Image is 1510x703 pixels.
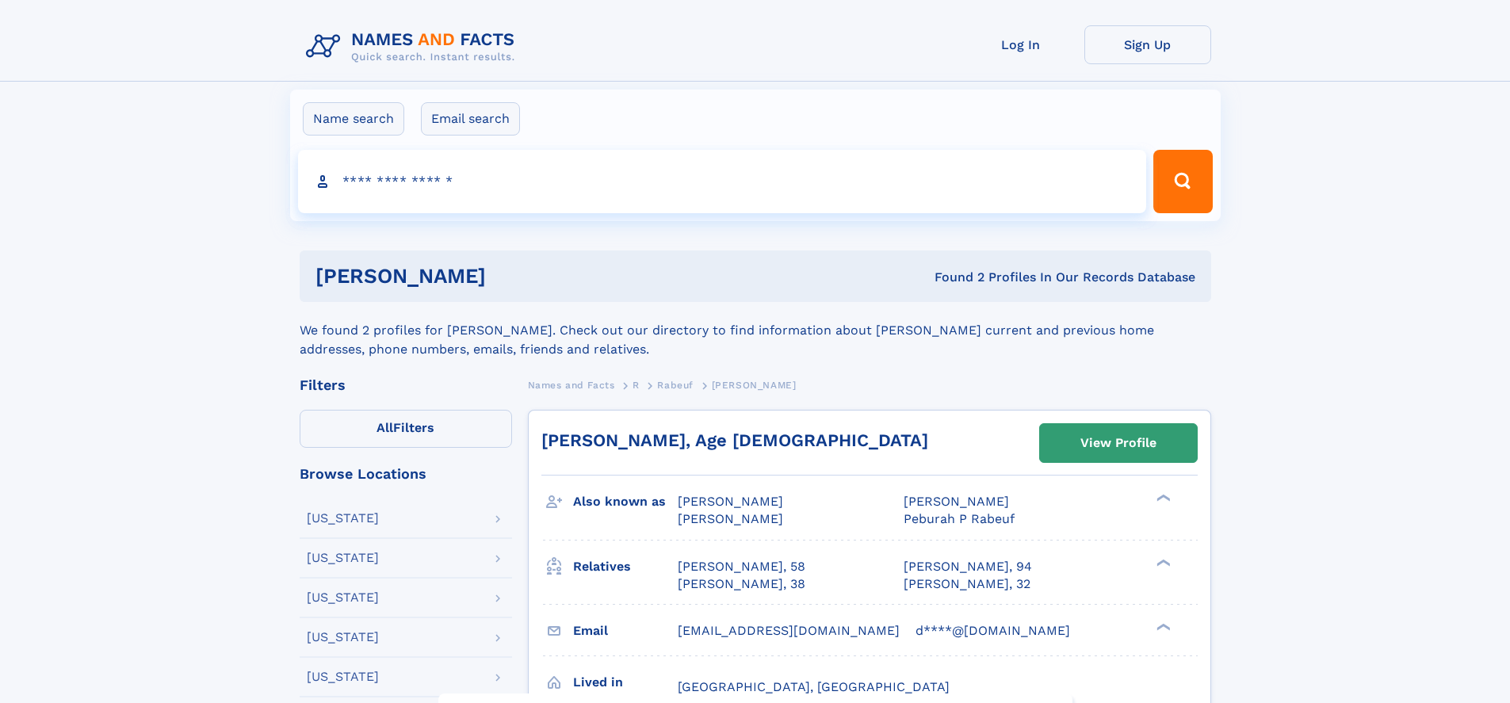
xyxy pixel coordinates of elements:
[298,150,1147,213] input: search input
[712,380,797,391] span: [PERSON_NAME]
[307,671,379,683] div: [US_STATE]
[307,591,379,604] div: [US_STATE]
[573,488,678,515] h3: Also known as
[300,378,512,392] div: Filters
[307,512,379,525] div: [US_STATE]
[904,511,1015,526] span: Peburah P Rabeuf
[904,558,1032,575] a: [PERSON_NAME], 94
[315,266,710,286] h1: [PERSON_NAME]
[678,679,950,694] span: [GEOGRAPHIC_DATA], [GEOGRAPHIC_DATA]
[307,631,379,644] div: [US_STATE]
[541,430,928,450] a: [PERSON_NAME], Age [DEMOGRAPHIC_DATA]
[904,575,1030,593] a: [PERSON_NAME], 32
[958,25,1084,64] a: Log In
[1153,493,1172,503] div: ❯
[633,380,640,391] span: R
[678,623,900,638] span: [EMAIL_ADDRESS][DOMAIN_NAME]
[377,420,393,435] span: All
[307,552,379,564] div: [US_STATE]
[1084,25,1211,64] a: Sign Up
[633,375,640,395] a: R
[421,102,520,136] label: Email search
[1153,621,1172,632] div: ❯
[657,380,694,391] span: Rabeuf
[300,302,1211,359] div: We found 2 profiles for [PERSON_NAME]. Check out our directory to find information about [PERSON_...
[657,375,694,395] a: Rabeuf
[1040,424,1197,462] a: View Profile
[528,375,615,395] a: Names and Facts
[678,494,783,509] span: [PERSON_NAME]
[573,669,678,696] h3: Lived in
[1153,557,1172,567] div: ❯
[303,102,404,136] label: Name search
[573,553,678,580] h3: Relatives
[904,494,1009,509] span: [PERSON_NAME]
[573,617,678,644] h3: Email
[300,410,512,448] label: Filters
[678,575,805,593] a: [PERSON_NAME], 38
[300,25,528,68] img: Logo Names and Facts
[678,511,783,526] span: [PERSON_NAME]
[1153,150,1212,213] button: Search Button
[678,558,805,575] a: [PERSON_NAME], 58
[710,269,1195,286] div: Found 2 Profiles In Our Records Database
[300,467,512,481] div: Browse Locations
[1080,425,1156,461] div: View Profile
